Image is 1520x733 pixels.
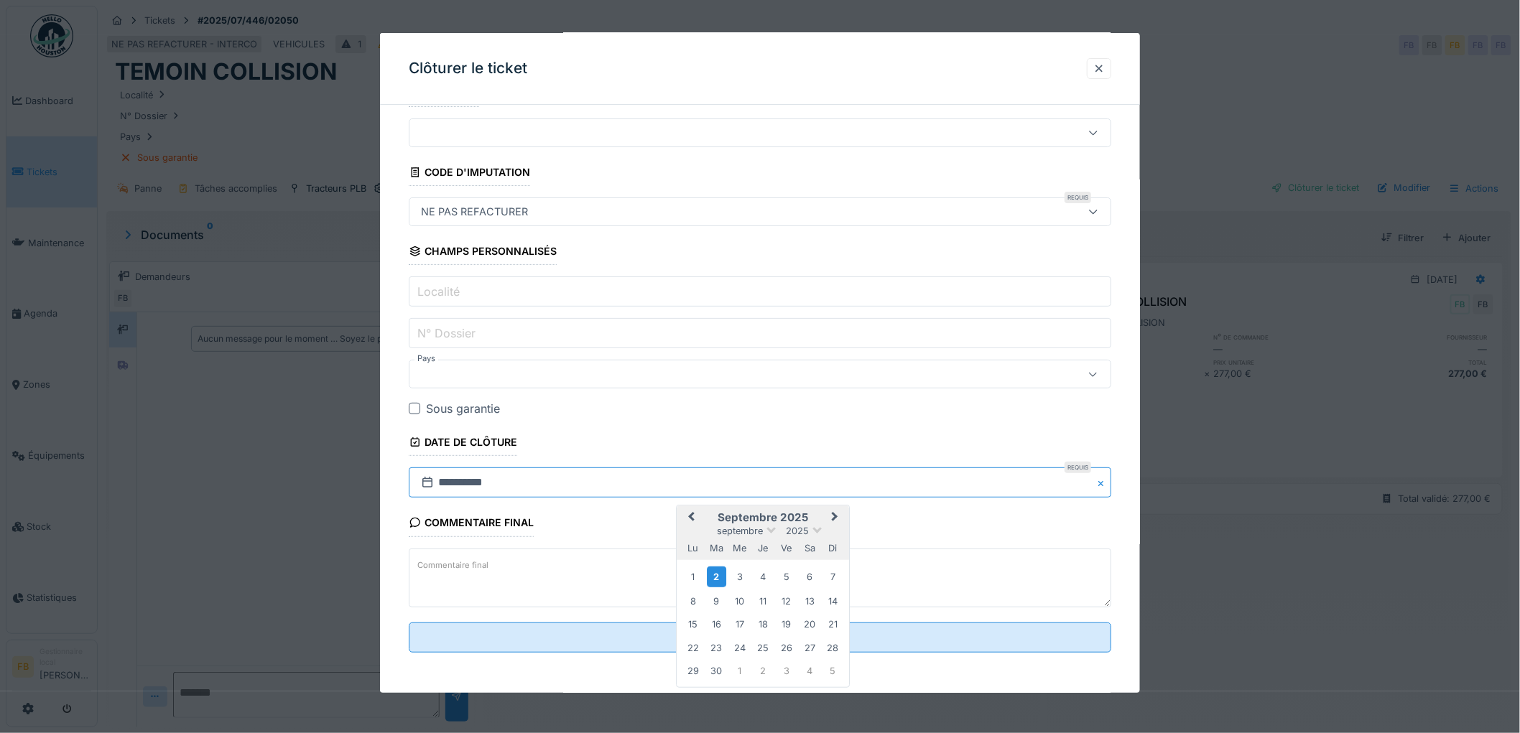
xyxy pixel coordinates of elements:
[730,538,749,558] div: mercredi
[677,511,849,524] h2: septembre 2025
[707,592,726,611] div: Choose mardi 9 septembre 2025
[707,615,726,634] div: Choose mardi 16 septembre 2025
[800,661,820,681] div: Choose samedi 4 octobre 2025
[777,567,796,587] div: Choose vendredi 5 septembre 2025
[800,538,820,558] div: samedi
[1065,462,1091,473] div: Requis
[414,556,491,574] label: Commentaire final
[754,592,773,611] div: Choose jeudi 11 septembre 2025
[777,638,796,657] div: Choose vendredi 26 septembre 2025
[1095,467,1111,498] button: Close
[777,661,796,681] div: Choose vendredi 3 octobre 2025
[825,507,848,530] button: Next Month
[800,592,820,611] div: Choose samedi 13 septembre 2025
[777,615,796,634] div: Choose vendredi 19 septembre 2025
[823,661,843,681] div: Choose dimanche 5 octobre 2025
[754,661,773,681] div: Choose jeudi 2 octobre 2025
[754,567,773,587] div: Choose jeudi 4 septembre 2025
[800,638,820,657] div: Choose samedi 27 septembre 2025
[414,324,478,341] label: N° Dossier
[409,60,527,78] h3: Clôturer le ticket
[415,204,534,220] div: NE PAS REFACTURER
[409,162,530,186] div: Code d'imputation
[823,615,843,634] div: Choose dimanche 21 septembre 2025
[730,567,749,587] div: Choose mercredi 3 septembre 2025
[754,638,773,657] div: Choose jeudi 25 septembre 2025
[409,83,479,107] div: Anomalie
[683,615,703,634] div: Choose lundi 15 septembre 2025
[786,526,809,536] span: 2025
[707,638,726,657] div: Choose mardi 23 septembre 2025
[730,592,749,611] div: Choose mercredi 10 septembre 2025
[730,638,749,657] div: Choose mercredi 24 septembre 2025
[414,353,438,365] label: Pays
[800,615,820,634] div: Choose samedi 20 septembre 2025
[409,431,517,456] div: Date de clôture
[707,538,726,558] div: mardi
[414,282,463,299] label: Localité
[823,538,843,558] div: dimanche
[730,615,749,634] div: Choose mercredi 17 septembre 2025
[426,400,500,417] div: Sous garantie
[683,592,703,611] div: Choose lundi 8 septembre 2025
[683,661,703,681] div: Choose lundi 29 septembre 2025
[823,567,843,587] div: Choose dimanche 7 septembre 2025
[707,566,726,587] div: Choose mardi 2 septembre 2025
[678,507,701,530] button: Previous Month
[730,661,749,681] div: Choose mercredi 1 octobre 2025
[707,661,726,681] div: Choose mardi 30 septembre 2025
[1065,192,1091,203] div: Requis
[800,567,820,587] div: Choose samedi 6 septembre 2025
[409,241,557,265] div: Champs personnalisés
[683,638,703,657] div: Choose lundi 22 septembre 2025
[777,592,796,611] div: Choose vendredi 12 septembre 2025
[409,512,534,536] div: Commentaire final
[683,538,703,558] div: lundi
[682,564,845,682] div: Month septembre, 2025
[717,526,763,536] span: septembre
[823,638,843,657] div: Choose dimanche 28 septembre 2025
[683,567,703,587] div: Choose lundi 1 septembre 2025
[777,538,796,558] div: vendredi
[823,592,843,611] div: Choose dimanche 14 septembre 2025
[754,615,773,634] div: Choose jeudi 18 septembre 2025
[754,538,773,558] div: jeudi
